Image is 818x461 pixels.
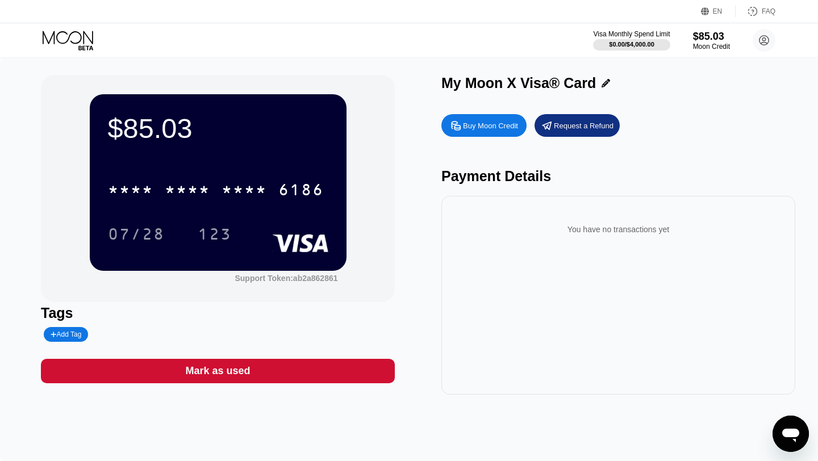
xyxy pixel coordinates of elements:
div: Mark as used [185,364,250,378]
div: 07/28 [99,220,173,248]
div: Visa Monthly Spend Limit [593,30,670,38]
div: 123 [189,220,240,248]
div: You have no transactions yet [450,213,786,245]
div: Mark as used [41,359,395,383]
div: $0.00 / $4,000.00 [609,41,654,48]
div: Buy Moon Credit [463,121,518,131]
div: EN [701,6,736,17]
div: $85.03 [693,31,730,43]
div: 123 [198,227,232,245]
div: 6186 [278,182,324,200]
div: Tags [41,305,395,321]
div: $85.03Moon Credit [693,31,730,51]
div: 07/28 [108,227,165,245]
div: Add Tag [44,327,88,342]
div: Visa Monthly Spend Limit$0.00/$4,000.00 [593,30,670,51]
div: My Moon X Visa® Card [441,75,596,91]
div: Request a Refund [554,121,613,131]
div: $85.03 [108,112,328,144]
div: EN [713,7,723,15]
div: Add Tag [51,330,81,338]
div: Moon Credit [693,43,730,51]
div: FAQ [736,6,775,17]
div: Support Token:ab2a862861 [235,274,337,283]
div: Request a Refund [535,114,620,137]
div: Support Token: ab2a862861 [235,274,337,283]
div: Buy Moon Credit [441,114,527,137]
iframe: Button to launch messaging window [773,416,809,452]
div: Payment Details [441,168,795,185]
div: FAQ [762,7,775,15]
